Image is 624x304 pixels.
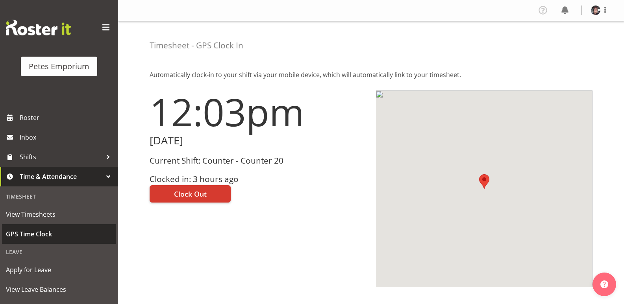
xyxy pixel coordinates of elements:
img: help-xxl-2.png [600,280,608,288]
h3: Clocked in: 3 hours ago [150,175,367,184]
p: Automatically clock-in to your shift via your mobile device, which will automatically link to you... [150,70,593,79]
h2: [DATE] [150,134,367,147]
button: Clock Out [150,185,231,203]
span: Clock Out [174,189,207,199]
span: Inbox [20,131,114,143]
h3: Current Shift: Counter - Counter 20 [150,156,367,165]
span: Roster [20,112,114,123]
h4: Timesheet - GPS Clock In [150,41,243,50]
a: View Leave Balances [2,280,116,299]
a: Apply for Leave [2,260,116,280]
a: View Timesheets [2,205,116,224]
span: View Timesheets [6,208,112,220]
span: GPS Time Clock [6,228,112,240]
span: Apply for Leave [6,264,112,276]
img: michelle-whaleb4506e5af45ffd00a26cc2b6420a9100.png [591,6,600,15]
div: Timesheet [2,188,116,205]
a: GPS Time Clock [2,224,116,244]
div: Petes Emporium [29,61,89,72]
span: View Leave Balances [6,284,112,295]
span: Time & Attendance [20,171,102,182]
span: Shifts [20,151,102,163]
h1: 12:03pm [150,90,367,133]
img: Rosterit website logo [6,20,71,35]
div: Leave [2,244,116,260]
